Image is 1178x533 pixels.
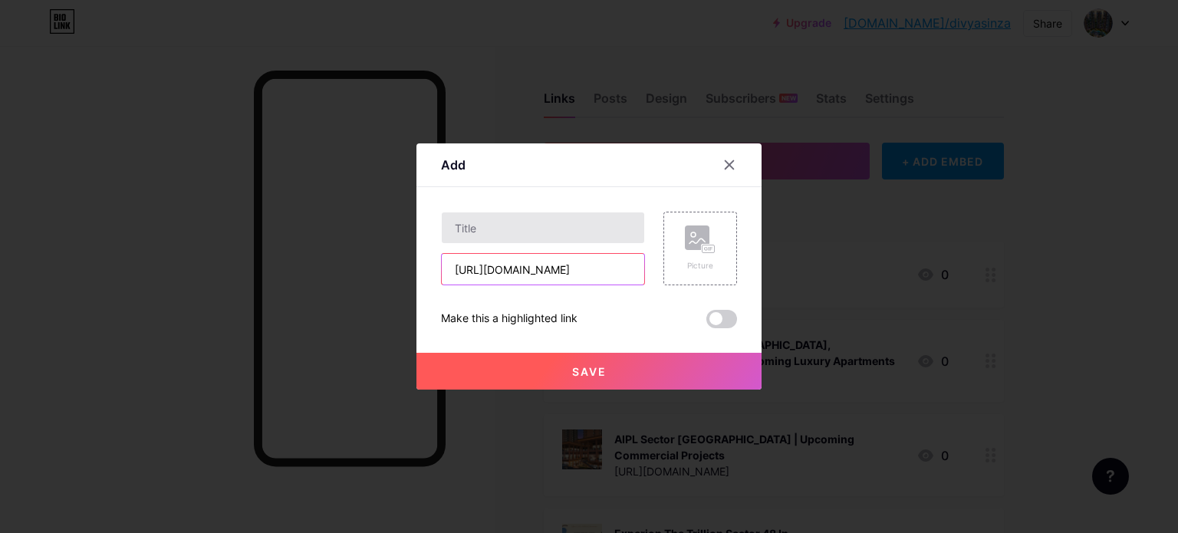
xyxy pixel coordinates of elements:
[442,212,644,243] input: Title
[416,353,762,390] button: Save
[441,156,466,174] div: Add
[685,260,716,271] div: Picture
[441,310,577,328] div: Make this a highlighted link
[442,254,644,285] input: URL
[572,365,607,378] span: Save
